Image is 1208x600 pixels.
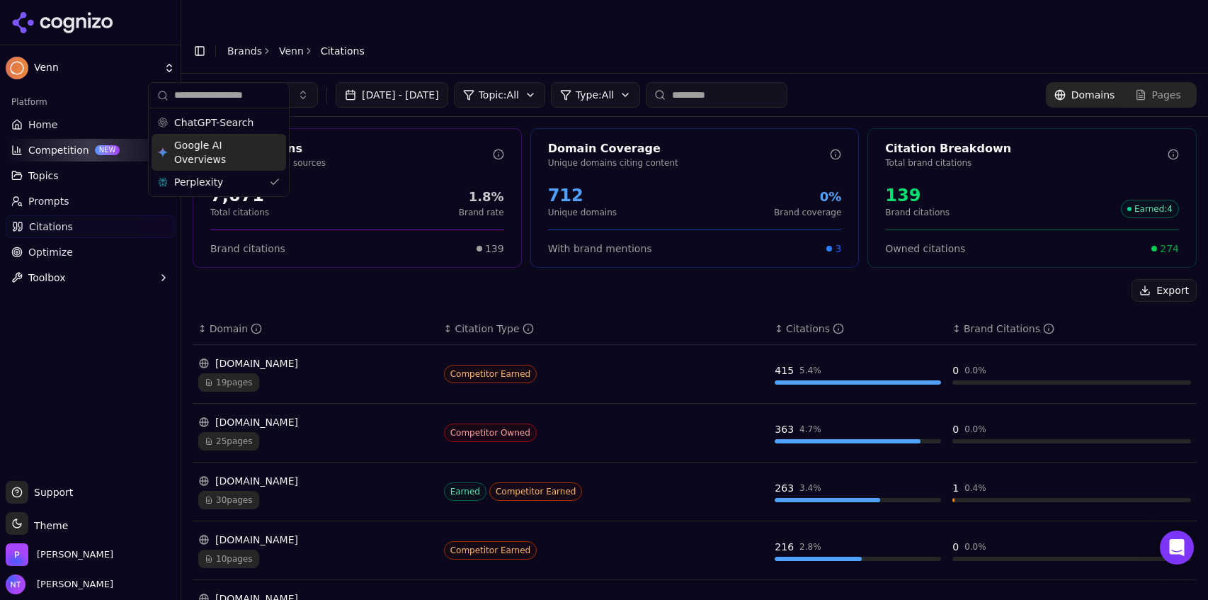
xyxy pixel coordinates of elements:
span: Perplexity [174,175,223,189]
div: 363 [775,422,794,436]
button: Topics [6,164,175,187]
div: [DOMAIN_NAME] [198,474,433,488]
p: Brand rate [459,207,504,218]
span: Citations [29,220,73,234]
div: 0.0 % [964,424,986,435]
span: Brand citations [210,242,285,256]
span: Competition [28,143,89,157]
th: totalCitationCount [769,313,947,345]
p: Total citations [210,207,269,218]
span: Owned citations [885,242,965,256]
button: Open organization switcher [6,543,113,566]
div: Citation Breakdown [885,140,1168,157]
span: 30 pages [198,491,259,509]
span: Perrill [37,548,113,561]
span: Toolbox [28,271,66,285]
div: 139 [885,184,950,207]
span: Support [28,485,73,499]
button: CompetitionNEW [6,139,175,162]
th: brandCitationCount [947,313,1197,345]
span: Competitor Earned [444,365,537,383]
span: Theme [28,520,68,531]
p: Citations across all sources [210,157,493,169]
div: Citation Type [455,322,533,336]
img: Venn [6,57,28,79]
span: Topic: All [479,88,519,102]
th: domain [193,313,438,345]
div: 0.0 % [964,365,986,376]
div: 3.4 % [799,482,821,494]
div: 2.8 % [799,541,821,553]
div: ↕Citations [775,322,941,336]
p: Unique domains citing content [548,157,831,169]
span: Domains [1071,88,1115,102]
span: Optimize [28,245,73,259]
span: Venn [34,62,158,74]
img: Perrill [6,543,28,566]
div: Platform [6,91,175,113]
span: 3 [835,242,841,256]
div: 0 [952,540,959,554]
a: Prompts [6,190,175,213]
a: Home [6,113,175,136]
span: NEW [95,145,120,155]
div: 0.4 % [964,482,986,494]
button: [DATE] - [DATE] [336,82,448,108]
div: 712 [548,184,617,207]
span: With brand mentions [548,242,652,256]
p: Unique domains [548,207,617,218]
button: Open user button [6,574,113,594]
div: 0 [952,422,959,436]
span: [PERSON_NAME] [31,578,113,591]
p: Brand citations [885,207,950,218]
p: Brand coverage [774,207,841,218]
button: Topic:All [454,82,545,108]
div: Citations [786,322,844,336]
img: Nate Tower [6,574,25,594]
div: Brand Citations [964,322,1054,336]
a: Brands [227,45,262,57]
a: Citations [6,215,175,238]
span: Competitor Earned [489,482,583,501]
a: Venn [279,44,304,58]
div: 4.7 % [799,424,821,435]
div: [DOMAIN_NAME] [198,415,433,429]
div: 263 [775,481,794,495]
div: Total Citations [210,140,493,157]
div: [DOMAIN_NAME] [198,533,433,547]
div: ↕Domain [198,322,433,336]
span: 25 pages [198,432,259,451]
button: Type:All [551,82,640,108]
div: Domain [210,322,262,336]
span: 19 pages [198,373,259,392]
span: Competitor Owned [444,424,537,442]
div: ↕Brand Citations [952,322,1191,336]
span: Type: All [576,88,614,102]
div: 5.4 % [799,365,821,376]
span: Earned [444,482,486,501]
div: 415 [775,363,794,378]
span: Competitor Earned [444,541,537,560]
span: 274 [1160,242,1179,256]
nav: breadcrumb [227,44,365,58]
span: Google AI Overviews [174,138,263,166]
a: Optimize [6,241,175,264]
span: 139 [485,242,504,256]
div: Suggestions [149,108,289,196]
span: Earned : 4 [1121,200,1179,218]
div: 0% [774,187,841,207]
div: 1.8% [459,187,504,207]
span: Topics [28,169,59,183]
div: ↕Citation Type [444,322,764,336]
div: [DOMAIN_NAME] [198,356,433,370]
span: Home [28,118,57,132]
div: Domain Coverage [548,140,831,157]
span: ChatGPT-Search [174,115,253,130]
span: 10 pages [198,550,259,568]
span: Prompts [28,194,69,208]
button: Toolbox [6,266,175,289]
div: Open Intercom Messenger [1160,531,1194,565]
div: 216 [775,540,794,554]
div: 1 [952,481,959,495]
p: Total brand citations [885,157,1168,169]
